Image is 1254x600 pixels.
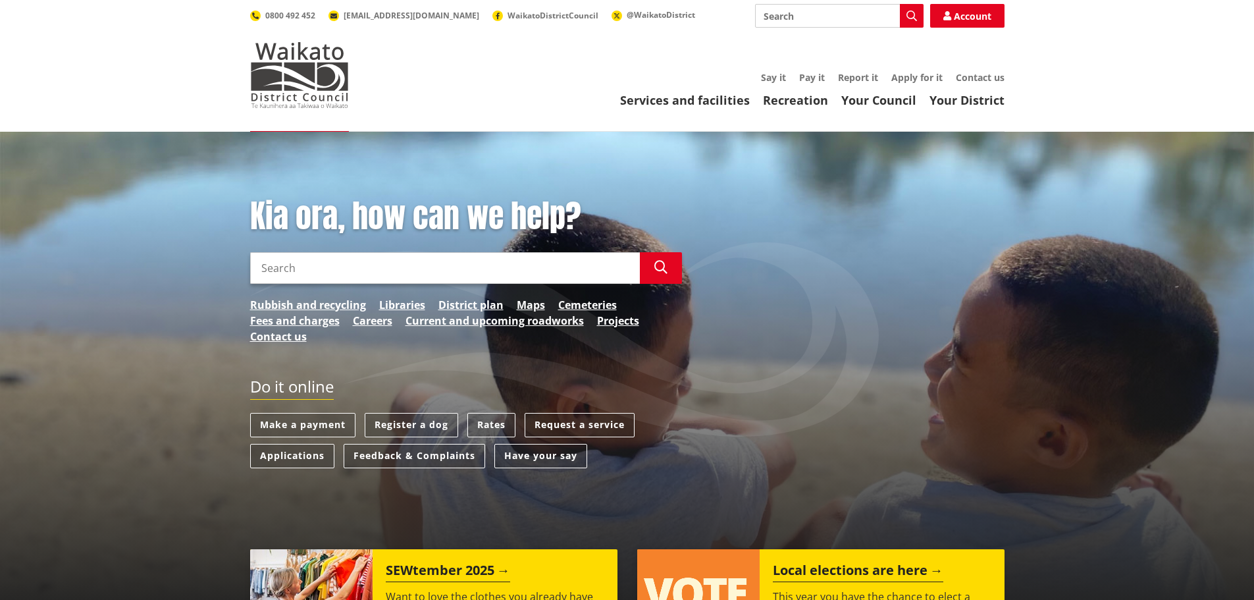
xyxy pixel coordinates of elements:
a: WaikatoDistrictCouncil [492,10,598,21]
a: Applications [250,444,334,468]
a: Pay it [799,71,825,84]
input: Search input [250,252,640,284]
a: Contact us [956,71,1005,84]
a: Apply for it [891,71,943,84]
h2: Do it online [250,377,334,400]
h2: Local elections are here [773,562,943,582]
a: Contact us [250,329,307,344]
h2: SEWtember 2025 [386,562,510,582]
span: [EMAIL_ADDRESS][DOMAIN_NAME] [344,10,479,21]
a: Register a dog [365,413,458,437]
a: Rubbish and recycling [250,297,366,313]
img: Waikato District Council - Te Kaunihera aa Takiwaa o Waikato [250,42,349,108]
span: 0800 492 452 [265,10,315,21]
a: Your Council [841,92,916,108]
a: [EMAIL_ADDRESS][DOMAIN_NAME] [328,10,479,21]
a: 0800 492 452 [250,10,315,21]
a: Fees and charges [250,313,340,329]
h1: Kia ora, how can we help? [250,198,682,236]
a: Services and facilities [620,92,750,108]
a: Careers [353,313,392,329]
a: Account [930,4,1005,28]
a: Request a service [525,413,635,437]
span: WaikatoDistrictCouncil [508,10,598,21]
a: District plan [438,297,504,313]
a: Cemeteries [558,297,617,313]
a: Libraries [379,297,425,313]
a: Report it [838,71,878,84]
a: Your District [929,92,1005,108]
a: Maps [517,297,545,313]
a: Projects [597,313,639,329]
a: Rates [467,413,515,437]
a: Say it [761,71,786,84]
a: Recreation [763,92,828,108]
a: Have your say [494,444,587,468]
a: Feedback & Complaints [344,444,485,468]
span: @WaikatoDistrict [627,9,695,20]
input: Search input [755,4,924,28]
a: @WaikatoDistrict [612,9,695,20]
a: Current and upcoming roadworks [405,313,584,329]
a: Make a payment [250,413,355,437]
